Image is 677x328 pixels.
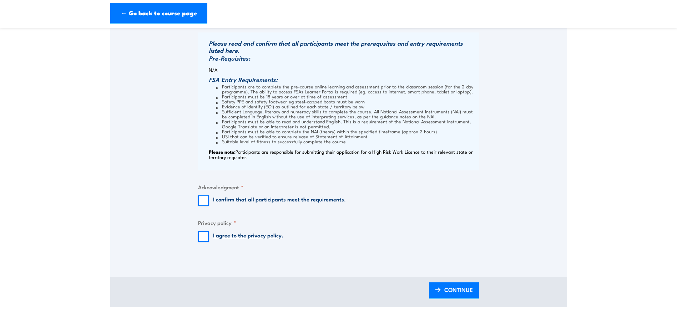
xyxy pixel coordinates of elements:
h3: FSA Entry Requirements: [209,76,477,83]
li: Suitable level of fitness to successfully complete the course [216,139,477,144]
a: I agree to the privacy policy [213,231,282,239]
li: Safety PPE and safety footwear eg steel-capped boots must be worn [216,99,477,104]
li: USI that can be verified to ensure release of Statement of Attainment [216,134,477,139]
li: Participants are to complete the pre-course online learning and assessment prior to the classroom... [216,84,477,94]
p: Participants are responsible for submitting their application for a High Risk Work Licence to the... [209,149,477,160]
h3: Please read and confirm that all participants meet the prerequsites and entry requirements listed... [209,40,477,54]
legend: Privacy policy [198,219,236,227]
li: Sufficient Language, literacy and numeracy skills to complete the course. All National Assessment... [216,109,477,119]
a: ← Go back to course page [110,3,207,24]
li: Evidence of Identify (EOI) as outlined for each state / territory below [216,104,477,109]
li: Participants must be 18 years or over at time of assessment [216,94,477,99]
legend: Acknowledgment [198,183,243,191]
a: CONTINUE [429,282,479,299]
strong: Please note: [209,148,236,155]
label: I confirm that all participants meet the requirements. [213,195,346,206]
label: . [213,231,283,242]
p: N/A [209,67,477,72]
h3: Pre-Requisites: [209,55,477,62]
li: Participants must be able to complete the NAI (theory) within the specified timeframe (approx 2 h... [216,129,477,134]
li: Participants must be able to read and understand English. This is a requirement of the National A... [216,119,477,129]
span: CONTINUE [444,280,473,299]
